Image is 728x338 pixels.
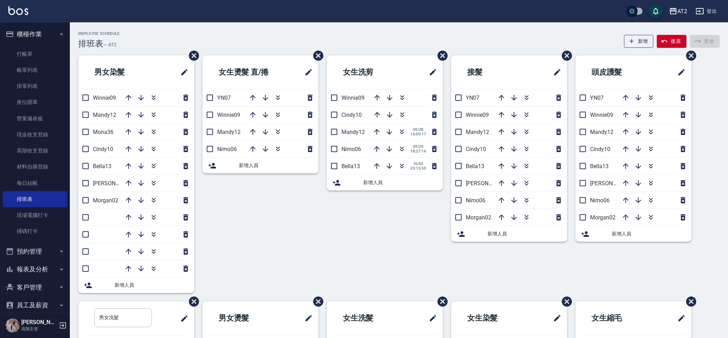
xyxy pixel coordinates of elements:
span: Winnie09 [217,112,240,118]
h3: 排班表 [78,39,103,48]
div: 新增人員 [327,175,443,190]
span: Winnie09 [590,112,613,118]
button: 登出 [693,5,720,18]
span: Winnie09 [341,95,365,101]
button: 員工及薪資 [3,296,67,314]
span: Cindy10 [466,146,486,152]
span: YN07 [217,95,231,101]
h2: 男女染髮 [84,60,156,85]
button: save [649,4,663,18]
span: 16:00:17 [410,132,426,136]
span: YN07 [590,95,604,101]
span: 刪除班表 [432,45,449,66]
h2: 女生燙髮 直/捲 [208,60,290,85]
span: 修改班表的標題 [176,310,189,327]
a: 高階收支登錄 [3,143,67,159]
span: 修改班表的標題 [300,64,313,81]
div: 新增人員 [451,226,567,242]
h2: 女生縮毛 [581,306,653,331]
a: 帳單列表 [3,62,67,78]
span: Nimo06 [341,146,361,152]
span: Morgan02 [93,197,118,204]
button: 預約管理 [3,242,67,261]
span: 修改班表的標題 [300,310,313,326]
button: 復原 [657,35,686,48]
span: 新增人員 [363,179,437,186]
span: Nimo06 [217,146,237,152]
span: 修改班表的標題 [425,310,437,326]
div: 新增人員 [575,226,691,242]
button: 櫃檯作業 [3,25,67,43]
span: Mandy12 [466,129,489,135]
span: 刪除班表 [681,291,697,312]
h2: 女生洗髮 [332,306,404,331]
span: Bella13 [466,163,484,170]
a: 掛單列表 [3,78,67,94]
a: 掃碼打卡 [3,223,67,239]
span: 09/28 [410,127,426,132]
a: 座位開單 [3,94,67,110]
span: Bella13 [93,163,111,170]
span: 刪除班表 [557,291,573,312]
h2: 接髮 [457,60,521,85]
button: 新增 [624,35,654,48]
span: Winnie09 [93,95,116,101]
span: Mandy12 [341,129,365,135]
h2: 女生染髮 [457,306,529,331]
span: 刪除班表 [308,45,324,66]
a: 現場電腦打卡 [3,207,67,223]
span: 新增人員 [612,230,686,238]
span: 刪除班表 [557,45,573,66]
span: Cindy10 [341,112,362,118]
p: 高階主管 [21,326,57,332]
h5: [PERSON_NAME] [21,319,57,326]
button: 報表及分析 [3,260,67,278]
span: 09/29 [410,144,426,149]
div: AT2 [677,7,687,16]
span: Mandy12 [217,129,241,135]
span: 修改班表的標題 [549,64,561,81]
span: Nimo06 [590,197,610,204]
a: 材料自購登錄 [3,159,67,175]
span: [PERSON_NAME]37 [93,180,141,187]
span: [PERSON_NAME]37 [590,180,638,187]
h2: Employee Schedule [78,31,120,36]
button: 客戶管理 [3,278,67,296]
span: Nimo06 [466,197,485,204]
span: 新增人員 [239,162,313,169]
button: AT2 [666,4,690,18]
span: 10/02 [410,162,426,166]
span: Winnie09 [466,112,489,118]
span: Mandy12 [590,129,613,135]
img: Logo [8,6,28,15]
span: 修改班表的標題 [673,64,686,81]
a: 每日結帳 [3,175,67,191]
span: Morgan02 [466,214,491,221]
img: Person [6,318,20,332]
input: 排版標題 [94,308,152,327]
span: 刪除班表 [681,45,697,66]
span: Mandy12 [93,112,116,118]
a: 營業儀表板 [3,111,67,127]
div: 新增人員 [203,158,318,173]
h2: 女生洗剪 [332,60,404,85]
span: 修改班表的標題 [425,64,437,81]
span: Morgan02 [590,214,616,221]
h2: 男女燙髮 [208,306,280,331]
span: 新增人員 [487,230,561,238]
span: 20:15:50 [410,166,426,171]
h2: 頭皮護髮 [581,60,653,85]
a: 打帳單 [3,46,67,62]
span: 刪除班表 [432,291,449,312]
span: 刪除班表 [184,291,200,312]
span: Mona36 [93,129,113,135]
span: [PERSON_NAME]37 [466,180,514,187]
span: Cindy10 [93,146,113,152]
a: 排班表 [3,191,67,207]
span: Cindy10 [590,146,610,152]
span: Bella13 [341,163,360,170]
span: 修改班表的標題 [673,310,686,326]
a: 現金收支登錄 [3,127,67,143]
span: 新增人員 [115,281,189,289]
h6: — AT2 [103,41,117,48]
